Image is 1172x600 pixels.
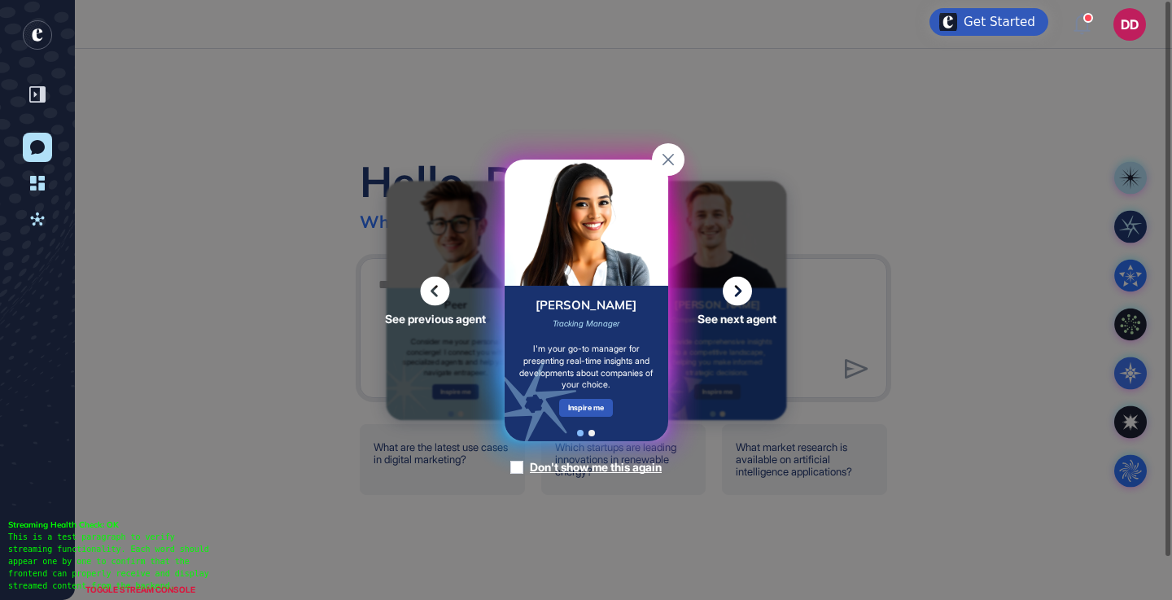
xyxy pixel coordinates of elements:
div: Inspire me [559,399,614,417]
img: launcher-image-alternative-text [939,13,957,31]
div: TOGGLE STREAM CONSOLE [81,580,199,600]
div: Don't show me this again [530,459,662,475]
span: See previous agent [385,313,486,324]
div: [PERSON_NAME] [536,297,636,314]
div: entrapeer-logo [23,20,52,50]
div: Open Get Started checklist [929,8,1048,36]
div: Get Started [964,14,1035,30]
div: I'm your go-to manager for presenting real-time insights and developments about companies of your... [516,344,657,392]
img: tracy-card.png [505,160,668,287]
button: DD [1113,8,1146,41]
span: See next agent [698,313,776,324]
div: Tracking Manager [553,318,619,330]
